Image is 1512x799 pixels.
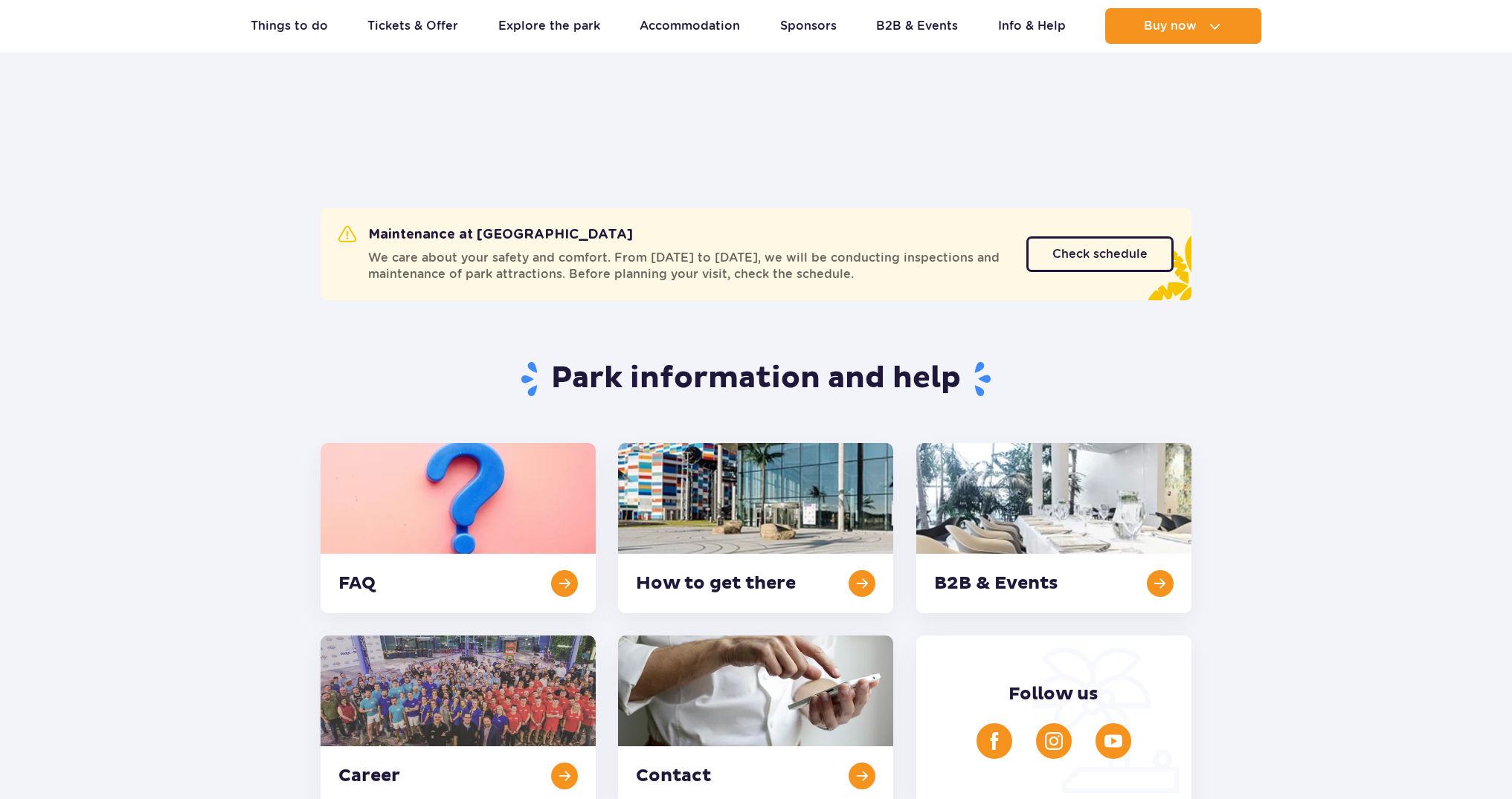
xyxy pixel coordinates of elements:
a: Info & Help [998,8,1066,44]
img: Instagram [1045,732,1063,750]
button: Buy now [1105,8,1261,44]
a: Sponsors [780,8,837,44]
span: We care about your safety and comfort. From [DATE] to [DATE], we will be conducting inspections a... [368,250,1008,282]
h2: Maintenance at [GEOGRAPHIC_DATA] [338,226,633,244]
a: Tickets & Offer [367,8,458,44]
a: Explore the park [498,8,600,44]
h1: Park information and help [321,360,1191,398]
a: Things to do [251,8,328,44]
span: Follow us [1008,683,1098,705]
span: Buy now [1144,19,1197,33]
img: Facebook [985,732,1003,750]
a: B2B & Events [876,8,958,44]
img: YouTube [1104,732,1122,750]
span: Check schedule [1052,248,1148,260]
a: Check schedule [1026,236,1174,272]
a: Accommodation [640,8,740,44]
